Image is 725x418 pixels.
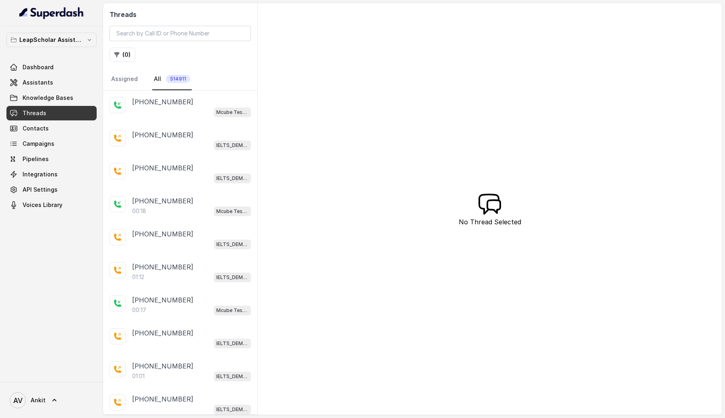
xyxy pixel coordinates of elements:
[6,152,97,166] a: Pipelines
[132,394,193,404] p: [PHONE_NUMBER]
[216,240,249,248] p: IELTS_DEMO_gk (agent 1)
[132,97,193,107] p: [PHONE_NUMBER]
[6,91,97,105] a: Knowledge Bases
[6,182,97,197] a: API Settings
[6,121,97,136] a: Contacts
[23,94,73,102] span: Knowledge Bases
[23,109,46,117] span: Threads
[23,140,54,148] span: Campaigns
[132,328,193,338] p: [PHONE_NUMBER]
[6,198,97,212] a: Voices Library
[132,273,144,281] p: 01:12
[6,33,97,47] button: LeapScholar Assistant
[6,60,97,74] a: Dashboard
[216,406,249,414] p: IELTS_DEMO_gk (agent 1)
[23,170,58,178] span: Integrations
[23,186,58,194] span: API Settings
[23,124,49,132] span: Contacts
[216,273,249,281] p: IELTS_DEMO_gk (agent 1)
[110,68,251,90] nav: Tabs
[6,137,97,151] a: Campaigns
[216,174,249,182] p: IELTS_DEMO_gk (agent 1)
[216,207,249,215] p: Mcube Test | AI-RM NGB
[6,106,97,120] a: Threads
[132,361,193,371] p: [PHONE_NUMBER]
[132,229,193,239] p: [PHONE_NUMBER]
[13,396,23,405] text: AV
[19,6,84,19] img: light.svg
[132,372,145,380] p: 01:01
[216,306,249,315] p: Mcube Test | AI-RM NGB
[216,141,249,149] p: IELTS_DEMO_gk (agent 1)
[23,63,54,71] span: Dashboard
[216,108,249,116] p: Mcube Test | AI-RM NGB
[132,196,193,206] p: [PHONE_NUMBER]
[19,35,84,45] p: LeapScholar Assistant
[132,295,193,305] p: [PHONE_NUMBER]
[132,130,193,140] p: [PHONE_NUMBER]
[166,75,190,83] span: 514911
[132,163,193,173] p: [PHONE_NUMBER]
[216,372,249,381] p: IELTS_DEMO_gk (agent 1)
[6,75,97,90] a: Assistants
[110,26,251,41] input: Search by Call ID or Phone Number
[23,155,49,163] span: Pipelines
[216,339,249,348] p: IELTS_DEMO_gk (agent 1)
[132,262,193,272] p: [PHONE_NUMBER]
[6,167,97,182] a: Integrations
[23,201,62,209] span: Voices Library
[110,68,139,90] a: Assigned
[6,389,97,412] a: Ankit
[132,207,146,215] p: 00:18
[31,396,46,404] span: Ankit
[110,10,251,19] h2: Threads
[132,306,146,314] p: 00:17
[23,79,53,87] span: Assistants
[110,48,135,62] button: (0)
[152,68,192,90] a: All514911
[459,217,521,227] p: No Thread Selected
